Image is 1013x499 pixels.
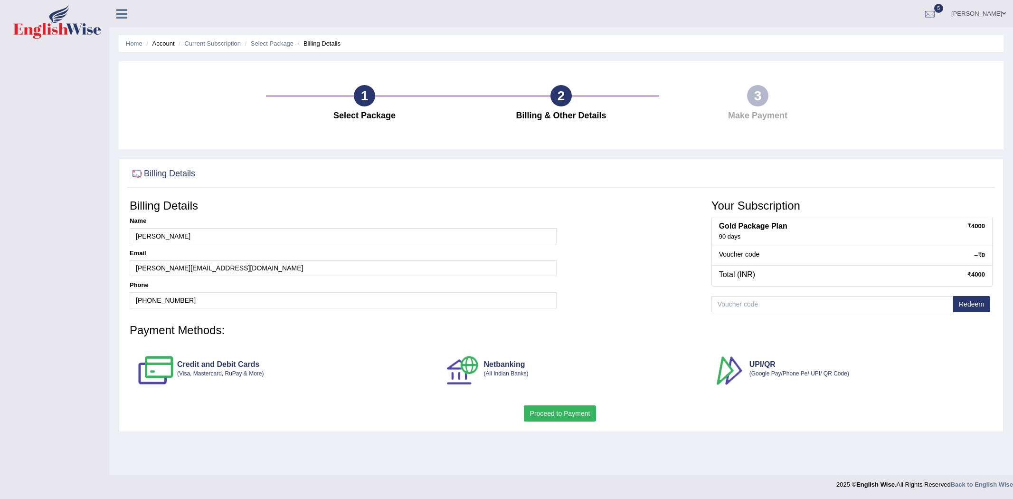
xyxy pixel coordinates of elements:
a: Current Subscription [184,40,241,47]
label: Phone [130,281,149,289]
strong: 4000 [971,271,985,278]
h4: Select Package [271,111,458,121]
a: Back to English Wise [951,481,1013,488]
h4: UPI/QR [707,351,988,377]
small: (All Indian Banks) [484,370,529,377]
div: 2025 © All Rights Reserved [836,475,1013,489]
h4: Netbanking [441,351,707,377]
div: ₹ [967,270,985,279]
strong: English Wise. [856,481,896,488]
h4: Total (INR) [719,270,985,279]
div: 90 days [719,233,985,241]
label: Email [130,249,146,258]
button: Redeem [953,296,990,312]
h4: Billing & Other Details [467,111,654,121]
b: Gold Package Plan [719,222,787,230]
button: Proceed to Payment [524,405,596,422]
strong: 0 [982,251,985,259]
li: Billing Details [295,39,341,48]
div: 2 [550,85,572,106]
h5: Voucher code [719,251,985,258]
span: 5 [934,4,944,13]
h4: Credit and Debit Cards [134,351,441,377]
div: 3 [747,85,768,106]
small: (Visa, Mastercard, RuPay & More) [177,370,264,377]
h4: Make Payment [664,111,851,121]
h3: Billing Details [130,200,557,212]
h3: Payment Methods: [130,324,993,336]
h3: Your Subscription [711,200,993,212]
div: –₹ [975,251,985,259]
input: Voucher code [711,296,953,312]
a: Home [126,40,142,47]
div: ₹ [967,222,985,230]
li: Account [144,39,174,48]
div: 1 [354,85,375,106]
label: Name [130,217,146,225]
h2: Billing Details [130,167,195,181]
small: (Google Pay/Phone Pe/ UPI/ QR Code) [749,370,849,377]
strong: 4000 [971,222,985,230]
a: Select Package [251,40,293,47]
